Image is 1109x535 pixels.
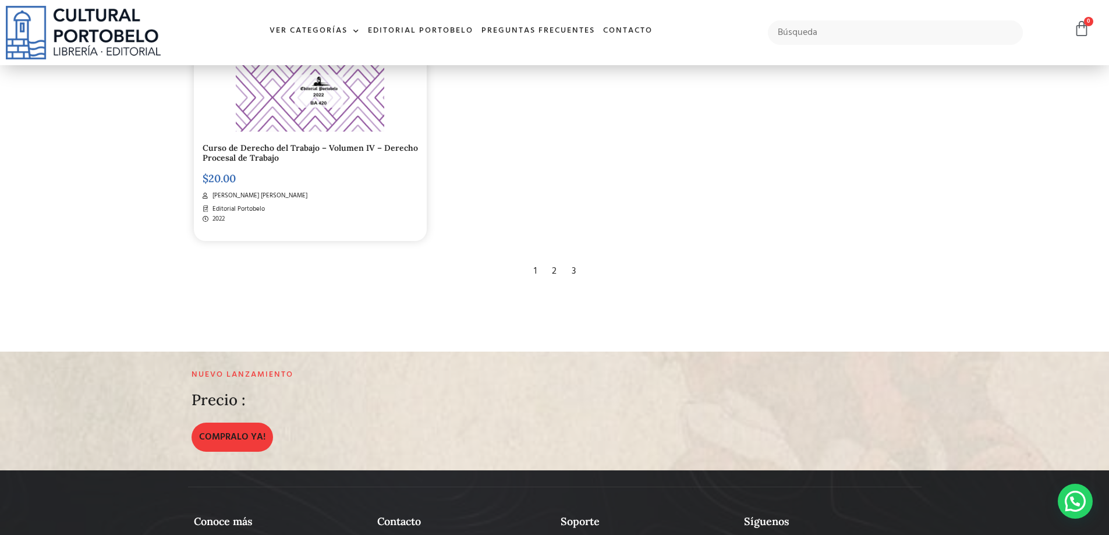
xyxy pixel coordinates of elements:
h2: Nuevo lanzamiento [192,370,676,380]
div: 1 [528,258,543,284]
h2: Contacto [377,515,549,528]
span: 0 [1084,17,1093,26]
span: $ [203,172,208,185]
span: 2022 [210,214,225,224]
a: Ver Categorías [265,19,364,44]
h2: Precio : [192,392,246,409]
span: [PERSON_NAME] [PERSON_NAME] [210,191,307,201]
div: 3 [566,258,582,284]
bdi: 20.00 [203,172,236,185]
h2: Síguenos [744,515,916,528]
span: COMPRALO YA! [199,430,265,444]
h2: Conoce más [194,515,366,528]
h2: Soporte [561,515,732,528]
a: 0 [1073,20,1090,37]
a: Contacto [599,19,657,44]
div: 2 [546,258,562,284]
a: Preguntas frecuentes [477,19,599,44]
a: Curso de Derecho del Trabajo – Volumen IV – Derecho Procesal de Trabajo [203,143,418,163]
input: Búsqueda [768,20,1023,45]
a: Editorial Portobelo [364,19,477,44]
span: Editorial Portobelo [210,204,265,214]
a: COMPRALO YA! [192,423,273,452]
